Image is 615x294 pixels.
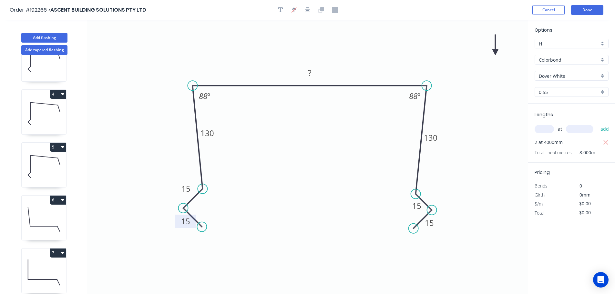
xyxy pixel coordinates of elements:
[532,5,565,15] button: Cancel
[535,169,550,176] span: Pricing
[597,124,612,135] button: add
[579,183,582,189] span: 0
[50,248,66,258] button: 7
[424,132,437,143] tspan: 130
[558,125,562,134] span: at
[21,33,67,43] button: Add flashing
[21,45,67,55] button: Add tapered flashing
[535,27,552,33] span: Options
[50,143,66,152] button: 5
[571,5,603,15] button: Done
[535,148,572,157] span: Total lineal metres
[50,6,146,14] span: ASCENT BUILDING SOLUTIONS PTY LTD
[579,192,590,198] span: 0mm
[181,216,190,227] tspan: 15
[572,148,595,157] span: 8.000m
[417,91,420,101] tspan: º
[539,73,599,79] input: Colour
[409,91,417,101] tspan: 88
[535,111,553,118] span: Lengths
[535,201,543,207] span: $/m
[535,210,544,216] span: Total
[535,138,563,147] span: 2 at 4000mm
[593,272,609,288] div: Open Intercom Messenger
[539,56,599,63] input: Material
[199,91,207,101] tspan: 88
[539,40,599,47] input: Price level
[50,90,66,99] button: 4
[207,91,210,101] tspan: º
[10,6,50,14] span: Order #192266 >
[425,218,434,228] tspan: 15
[181,183,190,194] tspan: 15
[50,196,66,205] button: 6
[535,192,545,198] span: Girth
[412,200,421,211] tspan: 15
[535,183,548,189] span: Bends
[539,89,599,96] input: Thickness
[200,128,214,138] tspan: 130
[87,20,528,294] svg: 0
[308,67,311,78] tspan: ?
